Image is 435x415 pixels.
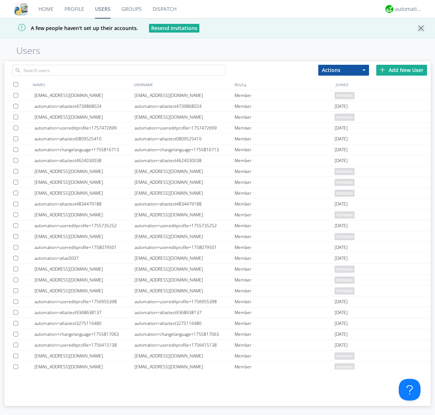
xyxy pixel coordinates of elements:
[34,101,134,111] div: automation+atlastest4739868024
[34,199,134,209] div: automation+atlastest4834479188
[335,123,348,134] span: [DATE]
[235,134,335,144] div: Member
[335,92,355,99] span: pending
[335,134,348,144] span: [DATE]
[134,166,235,177] div: [EMAIL_ADDRESS][DOMAIN_NAME]
[4,155,431,166] a: automation+atlastest4624030038automation+atlastest4624030038Member[DATE]
[4,340,431,351] a: automation+usereditprofile+1756415138automation+usereditprofile+1756415138Member[DATE]
[34,351,134,361] div: [EMAIL_ADDRESS][DOMAIN_NAME]
[134,340,235,350] div: automation+usereditprofile+1756415138
[34,188,134,198] div: [EMAIL_ADDRESS][DOMAIN_NAME]
[134,351,235,361] div: [EMAIL_ADDRESS][DOMAIN_NAME]
[4,101,431,112] a: automation+atlastest4739868024automation+atlastest4739868024Member[DATE]
[235,340,335,350] div: Member
[134,231,235,242] div: [EMAIL_ADDRESS][DOMAIN_NAME]
[4,318,431,329] a: automation+atlastest3275116480automation+atlastest3275116480Member[DATE]
[235,177,335,187] div: Member
[335,233,355,240] span: pending
[134,329,235,339] div: automation+changelanguage+1755817063
[134,199,235,209] div: automation+atlastest4834479188
[335,253,348,264] span: [DATE]
[335,179,355,186] span: pending
[134,155,235,166] div: automation+atlastest4624030038
[335,363,355,370] span: pending
[134,144,235,155] div: automation+changelanguage+1755816713
[4,275,431,285] a: [EMAIL_ADDRESS][DOMAIN_NAME][EMAIL_ADDRESS][DOMAIN_NAME]Memberpending
[4,329,431,340] a: automation+changelanguage+1755817063automation+changelanguage+1755817063Member[DATE]
[34,155,134,166] div: automation+atlastest4624030038
[132,79,233,90] div: USERNAME
[235,296,335,307] div: Member
[399,379,420,401] iframe: Toggle Customer Support
[134,90,235,101] div: [EMAIL_ADDRESS][DOMAIN_NAME]
[5,25,138,31] span: A few people haven't set up their accounts.
[335,144,348,155] span: [DATE]
[34,123,134,133] div: automation+usereditprofile+1757472699
[134,188,235,198] div: [EMAIL_ADDRESS][DOMAIN_NAME]
[34,177,134,187] div: [EMAIL_ADDRESS][DOMAIN_NAME]
[4,231,431,242] a: [EMAIL_ADDRESS][DOMAIN_NAME][EMAIL_ADDRESS][DOMAIN_NAME]Memberpending
[335,220,348,231] span: [DATE]
[34,242,134,253] div: automation+usereditprofile+1758079501
[134,318,235,329] div: automation+atlastest3275116480
[235,242,335,253] div: Member
[335,352,355,360] span: pending
[4,123,431,134] a: automation+usereditprofile+1757472699automation+usereditprofile+1757472699Member[DATE]
[4,112,431,123] a: [EMAIL_ADDRESS][DOMAIN_NAME][EMAIL_ADDRESS][DOMAIN_NAME]Memberpending
[395,5,422,13] div: automation+atlas
[34,90,134,101] div: [EMAIL_ADDRESS][DOMAIN_NAME]
[235,275,335,285] div: Member
[4,177,431,188] a: [EMAIL_ADDRESS][DOMAIN_NAME][EMAIL_ADDRESS][DOMAIN_NAME]Memberpending
[34,340,134,350] div: automation+usereditprofile+1756415138
[335,276,355,284] span: pending
[34,264,134,274] div: [EMAIL_ADDRESS][DOMAIN_NAME]
[134,209,235,220] div: [EMAIL_ADDRESS][DOMAIN_NAME]
[134,253,235,263] div: [EMAIL_ADDRESS][DOMAIN_NAME]
[335,318,348,329] span: [DATE]
[14,3,28,16] img: cddb5a64eb264b2086981ab96f4c1ba7
[134,220,235,231] div: automation+usereditprofile+1755735252
[134,361,235,372] div: [EMAIL_ADDRESS][DOMAIN_NAME]
[4,188,431,199] a: [EMAIL_ADDRESS][DOMAIN_NAME][EMAIL_ADDRESS][DOMAIN_NAME]Memberpending
[34,329,134,339] div: automation+changelanguage+1755817063
[134,296,235,307] div: automation+usereditprofile+1756955398
[235,112,335,122] div: Member
[34,134,134,144] div: automation+atlastest0809525410
[34,144,134,155] div: automation+changelanguage+1755816713
[4,351,431,361] a: [EMAIL_ADDRESS][DOMAIN_NAME][EMAIL_ADDRESS][DOMAIN_NAME]Memberpending
[34,112,134,122] div: [EMAIL_ADDRESS][DOMAIN_NAME]
[34,361,134,372] div: [EMAIL_ADDRESS][DOMAIN_NAME]
[134,307,235,318] div: automation+atlastest9368638137
[235,361,335,372] div: Member
[235,231,335,242] div: Member
[4,166,431,177] a: [EMAIL_ADDRESS][DOMAIN_NAME][EMAIL_ADDRESS][DOMAIN_NAME]Memberpending
[4,134,431,144] a: automation+atlastest0809525410automation+atlastest0809525410Member[DATE]
[34,307,134,318] div: automation+atlastest9368638137
[134,285,235,296] div: [EMAIL_ADDRESS][DOMAIN_NAME]
[134,242,235,253] div: automation+usereditprofile+1758079501
[34,166,134,177] div: [EMAIL_ADDRESS][DOMAIN_NAME]
[235,166,335,177] div: Member
[335,211,355,219] span: pending
[335,242,348,253] span: [DATE]
[4,220,431,231] a: automation+usereditprofile+1755735252automation+usereditprofile+1755735252Member[DATE]
[235,101,335,111] div: Member
[134,101,235,111] div: automation+atlastest4739868024
[12,65,225,76] input: Search users
[31,79,132,90] div: NAMES
[318,65,369,76] button: Actions
[385,5,393,13] img: d2d01cd9b4174d08988066c6d424eccd
[34,253,134,263] div: automation+atlas0007
[235,123,335,133] div: Member
[335,296,348,307] span: [DATE]
[4,199,431,209] a: automation+atlastest4834479188automation+atlastest4834479188Member[DATE]
[235,307,335,318] div: Member
[4,285,431,296] a: [EMAIL_ADDRESS][DOMAIN_NAME][EMAIL_ADDRESS][DOMAIN_NAME]Memberpending
[335,266,355,273] span: pending
[335,199,348,209] span: [DATE]
[335,114,355,121] span: pending
[34,275,134,285] div: [EMAIL_ADDRESS][DOMAIN_NAME]
[34,231,134,242] div: [EMAIL_ADDRESS][DOMAIN_NAME]
[335,155,348,166] span: [DATE]
[4,253,431,264] a: automation+atlas0007[EMAIL_ADDRESS][DOMAIN_NAME]Member[DATE]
